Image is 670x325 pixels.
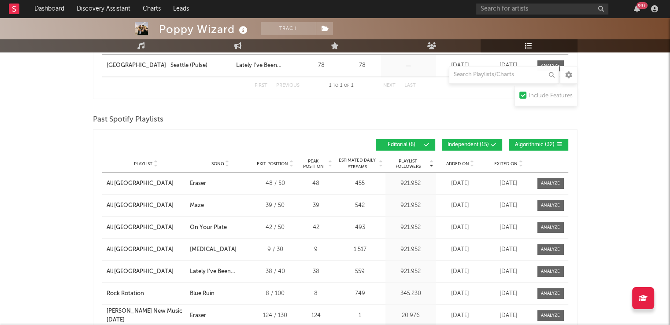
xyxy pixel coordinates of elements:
[487,179,531,188] div: [DATE]
[494,161,518,166] span: Exited On
[107,223,174,232] div: All [GEOGRAPHIC_DATA]
[107,179,186,188] a: All [GEOGRAPHIC_DATA]
[449,66,559,84] input: Search Playlists/Charts
[107,245,186,254] a: All [GEOGRAPHIC_DATA]
[190,201,251,210] a: Maze
[190,179,251,188] a: Eraser
[300,311,333,320] div: 124
[300,201,333,210] div: 39
[438,61,482,70] div: [DATE]
[255,223,295,232] div: 42 / 50
[255,311,295,320] div: 124 / 130
[388,245,434,254] div: 921.952
[509,139,568,151] button: Algorithmic(32)
[344,84,349,88] span: of
[300,245,333,254] div: 9
[438,223,482,232] div: [DATE]
[107,267,174,276] div: All [GEOGRAPHIC_DATA]
[337,289,383,298] div: 749
[438,245,482,254] div: [DATE]
[438,311,482,320] div: [DATE]
[261,22,316,35] button: Track
[388,267,434,276] div: 921.952
[376,139,435,151] button: Editorial(6)
[404,83,416,88] button: Last
[190,223,251,232] a: On Your Plate
[442,139,502,151] button: Independent(15)
[107,289,144,298] div: Rock Rotation
[93,114,163,125] span: Past Spotify Playlists
[388,159,429,169] span: Playlist Followers
[255,245,295,254] div: 9 / 30
[487,61,531,70] div: [DATE]
[381,142,422,148] span: Editorial ( 6 )
[300,159,327,169] span: Peak Position
[438,179,482,188] div: [DATE]
[255,83,267,88] button: First
[276,83,300,88] button: Previous
[255,267,295,276] div: 38 / 40
[190,245,251,254] a: [MEDICAL_DATA]
[107,61,166,70] a: [GEOGRAPHIC_DATA]
[107,289,186,298] a: Rock Rotation
[337,311,383,320] div: 1
[255,289,295,298] div: 8 / 100
[333,84,338,88] span: to
[300,179,333,188] div: 48
[438,267,482,276] div: [DATE]
[236,61,297,70] a: Lately I've Been Caught Up
[388,289,434,298] div: 345.230
[190,223,227,232] div: On Your Plate
[190,289,251,298] a: Blue Ruin
[159,22,250,37] div: Poppy Wizard
[487,311,531,320] div: [DATE]
[170,61,207,70] div: Seattle (Pulse)
[337,157,378,170] span: Estimated Daily Streams
[487,289,531,298] div: [DATE]
[388,201,434,210] div: 921.952
[388,311,434,320] div: 20.976
[634,5,640,12] button: 99+
[257,161,288,166] span: Exit Position
[107,307,186,324] a: [PERSON_NAME] New Music [DATE]
[337,245,383,254] div: 1.517
[388,179,434,188] div: 921.952
[300,289,333,298] div: 8
[107,267,186,276] a: All [GEOGRAPHIC_DATA]
[190,201,204,210] div: Maze
[487,245,531,254] div: [DATE]
[515,142,555,148] span: Algorithmic ( 32 )
[300,223,333,232] div: 42
[438,289,482,298] div: [DATE]
[529,91,573,101] div: Include Features
[190,311,251,320] a: Eraser
[438,201,482,210] div: [DATE]
[487,267,531,276] div: [DATE]
[211,161,224,166] span: Song
[134,161,152,166] span: Playlist
[346,61,379,70] div: 78
[190,311,206,320] div: Eraser
[300,267,333,276] div: 38
[476,4,608,15] input: Search for artists
[317,81,366,91] div: 1 1 1
[170,61,232,70] a: Seattle (Pulse)
[337,179,383,188] div: 455
[388,223,434,232] div: 921.952
[107,245,174,254] div: All [GEOGRAPHIC_DATA]
[255,179,295,188] div: 48 / 50
[487,223,531,232] div: [DATE]
[383,83,396,88] button: Next
[448,142,489,148] span: Independent ( 15 )
[107,201,174,210] div: All [GEOGRAPHIC_DATA]
[107,179,174,188] div: All [GEOGRAPHIC_DATA]
[487,201,531,210] div: [DATE]
[190,245,237,254] div: [MEDICAL_DATA]
[190,179,206,188] div: Eraser
[190,267,251,276] div: Lately I've Been Caught Up
[337,267,383,276] div: 559
[337,201,383,210] div: 542
[107,223,186,232] a: All [GEOGRAPHIC_DATA]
